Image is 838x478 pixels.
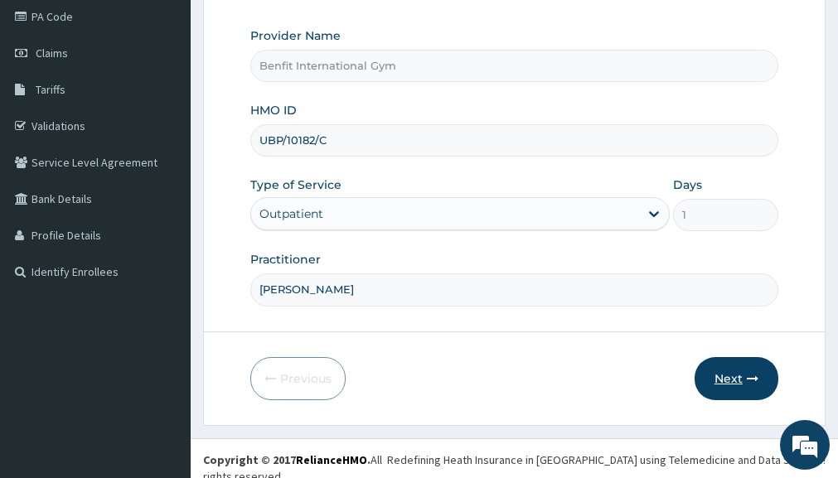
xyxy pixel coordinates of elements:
[695,357,778,400] button: Next
[296,452,367,467] a: RelianceHMO
[86,93,279,114] div: Chat with us now
[250,273,778,306] input: Enter Name
[272,8,312,48] div: Minimize live chat window
[203,452,371,467] strong: Copyright © 2017 .
[250,357,346,400] button: Previous
[250,251,321,268] label: Practitioner
[36,82,65,97] span: Tariffs
[250,124,778,157] input: Enter HMO ID
[250,27,341,44] label: Provider Name
[673,176,702,193] label: Days
[96,137,229,304] span: We're online!
[8,309,316,367] textarea: Type your message and hit 'Enter'
[31,83,67,124] img: d_794563401_company_1708531726252_794563401
[36,46,68,60] span: Claims
[250,102,297,118] label: HMO ID
[250,176,341,193] label: Type of Service
[387,451,826,468] div: Redefining Heath Insurance in [GEOGRAPHIC_DATA] using Telemedicine and Data Science!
